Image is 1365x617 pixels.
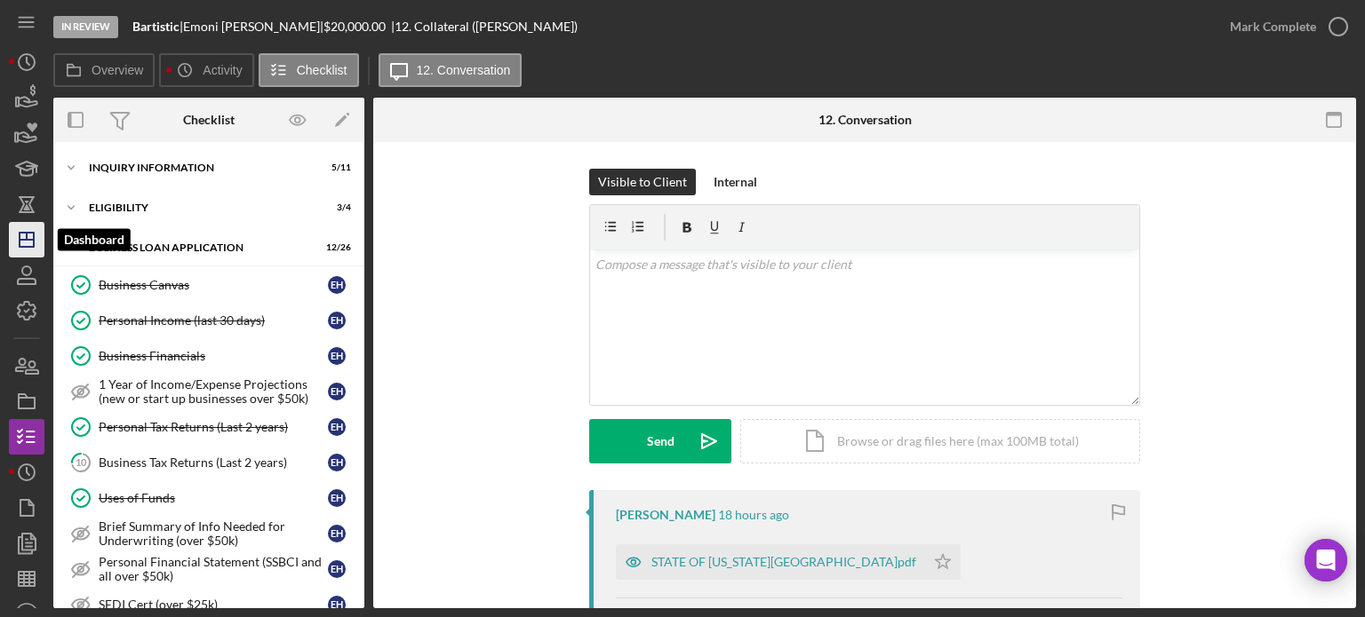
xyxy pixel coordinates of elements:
[62,480,355,516] a: Uses of FundsEH
[132,19,180,34] b: Bartistic
[1230,9,1316,44] div: Mark Complete
[99,491,328,505] div: Uses of Funds
[89,242,307,253] div: BUSINESS LOAN APPLICATION
[328,276,346,294] div: E H
[99,555,328,583] div: Personal Financial Statement (SSBCI and all over $50k)
[62,374,355,409] a: 1 Year of Income/Expense Projections (new or start up businesses over $50k)EH
[319,242,351,253] div: 12 / 26
[1305,539,1347,581] div: Open Intercom Messenger
[62,551,355,587] a: Personal Financial Statement (SSBCI and all over $50k)EH
[62,303,355,338] a: Personal Income (last 30 days)EH
[297,63,347,77] label: Checklist
[99,377,328,406] div: 1 Year of Income/Expense Projections (new or start up businesses over $50k)
[76,456,87,468] tspan: 10
[319,162,351,173] div: 5 / 11
[159,53,253,87] button: Activity
[328,560,346,578] div: E H
[328,418,346,436] div: E H
[328,383,346,400] div: E H
[99,349,328,363] div: Business Financials
[132,20,183,34] div: |
[589,169,696,195] button: Visible to Client
[328,454,346,471] div: E H
[379,53,523,87] button: 12. Conversation
[417,63,511,77] label: 12. Conversation
[62,338,355,374] a: Business FinancialsEH
[203,63,242,77] label: Activity
[328,596,346,613] div: E H
[99,455,328,470] div: Business Tax Returns (Last 2 years)
[99,313,328,328] div: Personal Income (last 30 days)
[259,53,359,87] button: Checklist
[328,312,346,329] div: E H
[616,508,715,522] div: [PERSON_NAME]
[183,113,235,127] div: Checklist
[99,420,328,434] div: Personal Tax Returns (Last 2 years)
[647,419,675,463] div: Send
[616,544,961,580] button: STATE OF [US_STATE][GEOGRAPHIC_DATA]pdf
[89,162,307,173] div: INQUIRY INFORMATION
[598,169,687,195] div: Visible to Client
[53,53,155,87] button: Overview
[328,347,346,365] div: E H
[183,20,323,34] div: Emoni [PERSON_NAME] |
[718,508,789,522] time: 2025-08-26 19:00
[589,419,731,463] button: Send
[705,169,766,195] button: Internal
[328,489,346,507] div: E H
[92,63,143,77] label: Overview
[323,20,391,34] div: $20,000.00
[1212,9,1356,44] button: Mark Complete
[99,519,328,548] div: Brief Summary of Info Needed for Underwriting (over $50k)
[62,445,355,480] a: 10Business Tax Returns (Last 2 years)EH
[328,525,346,542] div: E H
[62,516,355,551] a: Brief Summary of Info Needed for Underwriting (over $50k)EH
[818,113,912,127] div: 12. Conversation
[391,20,578,34] div: | 12. Collateral ([PERSON_NAME])
[99,597,328,612] div: SEDI Cert (over $25k)
[651,555,916,569] div: STATE OF [US_STATE][GEOGRAPHIC_DATA]pdf
[62,267,355,303] a: Business CanvasEH
[714,169,757,195] div: Internal
[319,202,351,213] div: 3 / 4
[53,16,118,38] div: In Review
[99,278,328,292] div: Business Canvas
[62,409,355,445] a: Personal Tax Returns (Last 2 years)EH
[89,202,307,213] div: ELIGIBILITY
